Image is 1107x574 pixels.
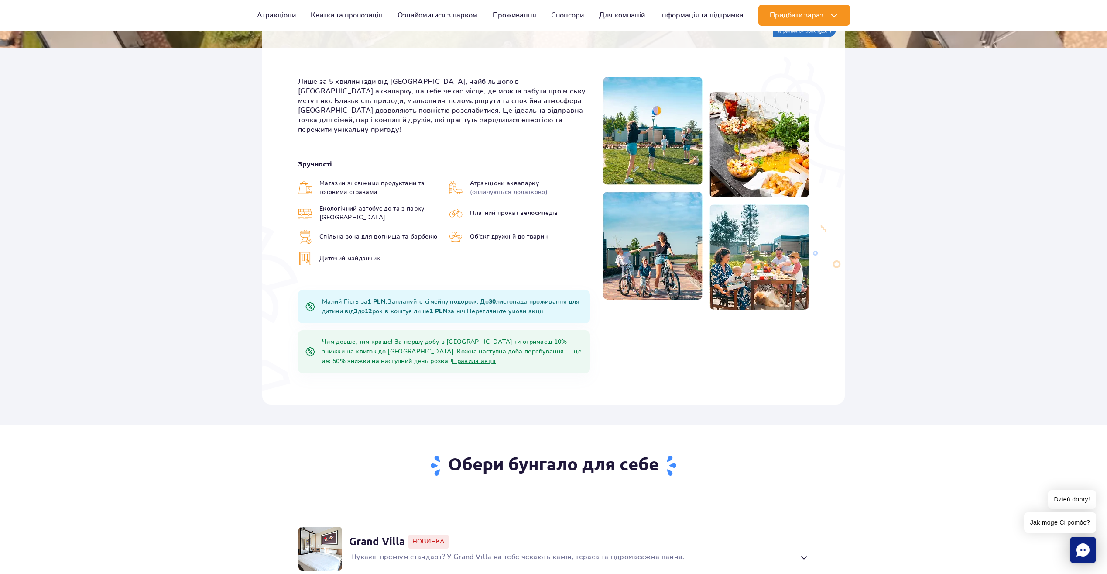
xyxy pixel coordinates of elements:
b: 1 PLN [429,308,448,315]
a: Для компаній [599,5,645,26]
span: Об'єкт дружній до тварин [470,232,548,241]
b: 1 PLN: [367,299,387,305]
div: Chat [1070,537,1096,563]
button: Придбати зараз [758,5,850,26]
span: Платний прокат велосипедів [470,209,558,218]
h2: Обери бунгало для себе [298,453,809,477]
span: Новинка [408,535,449,549]
a: Перегляньте умови акції [467,308,543,315]
a: Правила акції [452,358,496,364]
span: Екологічний автобус до та з парку [GEOGRAPHIC_DATA] [319,204,440,222]
span: (оплачуються додатково) [470,189,548,195]
span: Дитячий майданчик [319,254,380,263]
b: 3 [354,308,357,315]
span: Придбати зараз [770,11,823,19]
strong: Зручності [298,159,590,169]
b: 30 [489,299,496,305]
p: Шукаєш преміум стандарт? У Grand Villa на тебе чекають камін, тераса та гідромасажна ванна. [349,552,795,563]
a: Інформація та підтримка [660,5,744,26]
a: Проживання [493,5,536,26]
a: Спонсори [551,5,584,26]
div: Малий Гість за Заплануйте сімейну подорож. До листопада проживання для дитини від до років коштує... [298,290,590,323]
span: Dzień dobry! [1048,490,1096,509]
div: Чим довше, тим краще! За першу добу в [GEOGRAPHIC_DATA] ти отримаєш 10% знижки на квиток до [GEOG... [298,330,590,373]
span: Спільна зона для вогнища та барбекю [319,232,437,241]
span: Магазин зі свіжими продуктами та готовими стравами [319,179,440,197]
a: Атракціони [257,5,296,26]
a: Квитки та пропозиція [311,5,382,26]
span: Jak mogę Ci pomóc? [1024,512,1096,533]
b: 12 [365,308,372,315]
strong: Grand Villa [349,535,405,548]
a: Ознайомитися з парком [398,5,477,26]
span: Атракціони аквапарку [470,179,548,197]
p: Лише за 5 хвилин їзди від [GEOGRAPHIC_DATA], найбільшого в [GEOGRAPHIC_DATA] аквапарку, на тебе ч... [298,77,590,135]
